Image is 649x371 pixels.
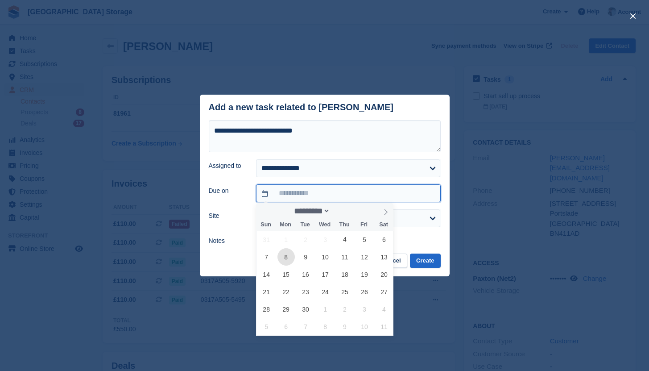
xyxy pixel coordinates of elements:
div: Add a new task related to [PERSON_NAME] [209,102,394,113]
button: close [626,9,640,23]
span: September 17, 2025 [317,266,334,283]
span: October 5, 2025 [258,318,275,335]
span: Fri [354,222,374,228]
input: Year [330,206,358,216]
span: Thu [335,222,354,228]
span: October 10, 2025 [356,318,373,335]
span: October 2, 2025 [336,300,354,318]
span: September 27, 2025 [375,283,393,300]
span: September 10, 2025 [317,248,334,266]
label: Due on [209,186,246,196]
span: September 12, 2025 [356,248,373,266]
span: October 1, 2025 [317,300,334,318]
span: September 25, 2025 [336,283,354,300]
span: October 11, 2025 [375,318,393,335]
span: October 7, 2025 [297,318,314,335]
span: September 24, 2025 [317,283,334,300]
span: October 8, 2025 [317,318,334,335]
span: September 1, 2025 [277,231,295,248]
select: Month [291,206,331,216]
span: September 19, 2025 [356,266,373,283]
span: September 13, 2025 [375,248,393,266]
span: Mon [276,222,295,228]
span: September 23, 2025 [297,283,314,300]
span: September 20, 2025 [375,266,393,283]
span: August 31, 2025 [258,231,275,248]
span: Wed [315,222,335,228]
span: September 7, 2025 [258,248,275,266]
span: September 29, 2025 [277,300,295,318]
span: September 18, 2025 [336,266,354,283]
label: Assigned to [209,161,246,171]
span: Tue [295,222,315,228]
span: October 6, 2025 [277,318,295,335]
span: October 4, 2025 [375,300,393,318]
span: Sat [374,222,393,228]
span: September 14, 2025 [258,266,275,283]
label: Site [209,211,246,221]
span: October 3, 2025 [356,300,373,318]
span: September 6, 2025 [375,231,393,248]
span: September 26, 2025 [356,283,373,300]
span: Sun [256,222,276,228]
span: September 8, 2025 [277,248,295,266]
span: September 3, 2025 [317,231,334,248]
span: September 30, 2025 [297,300,314,318]
span: September 11, 2025 [336,248,354,266]
label: Notes [209,236,246,246]
button: Create [410,254,440,268]
span: September 28, 2025 [258,300,275,318]
span: September 21, 2025 [258,283,275,300]
span: October 9, 2025 [336,318,354,335]
span: September 4, 2025 [336,231,354,248]
span: September 9, 2025 [297,248,314,266]
span: September 15, 2025 [277,266,295,283]
span: September 16, 2025 [297,266,314,283]
span: September 5, 2025 [356,231,373,248]
span: September 22, 2025 [277,283,295,300]
span: September 2, 2025 [297,231,314,248]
